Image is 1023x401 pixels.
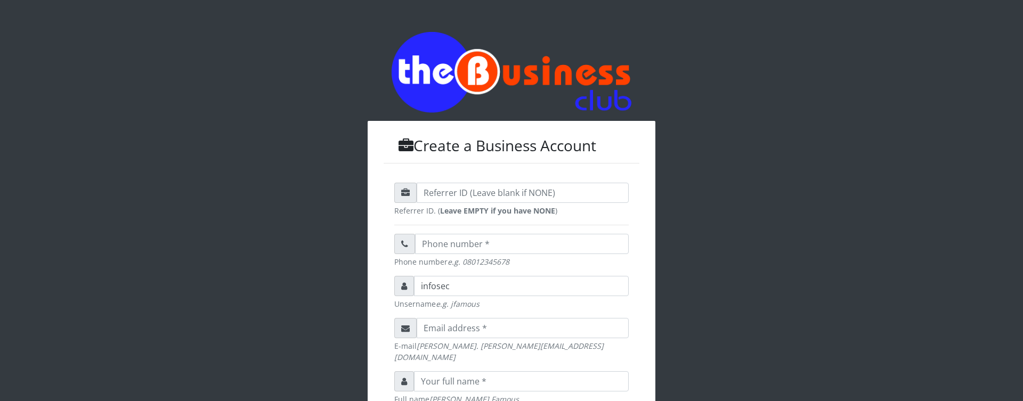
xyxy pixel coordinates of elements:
strong: Leave EMPTY if you have NONE [440,206,555,216]
h3: Create a Business Account [384,137,639,155]
small: Phone number [394,256,629,267]
input: Referrer ID (Leave blank if NONE) [417,183,629,203]
small: Referrer ID. ( ) [394,205,629,216]
em: e.g. 08012345678 [448,257,509,267]
input: Email address * [417,318,629,338]
em: [PERSON_NAME]. [PERSON_NAME][EMAIL_ADDRESS][DOMAIN_NAME] [394,341,604,362]
small: Unsername [394,298,629,309]
input: Your full name * [414,371,629,391]
input: Username * [414,276,629,296]
input: Phone number * [415,234,629,254]
small: E-mail [394,340,629,363]
em: e.g. jfamous [436,299,480,309]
